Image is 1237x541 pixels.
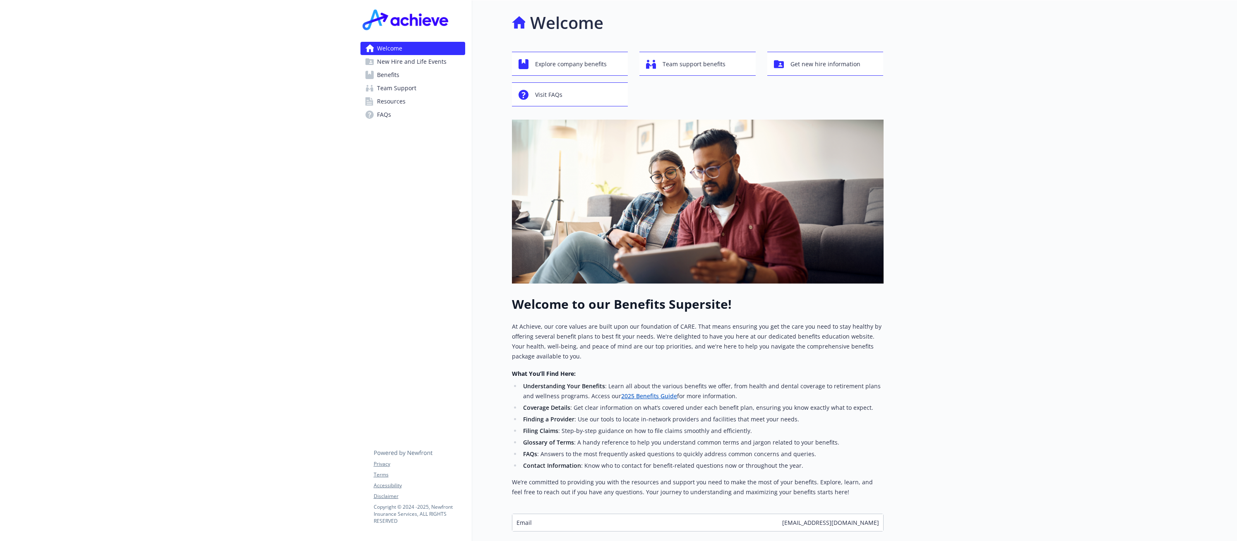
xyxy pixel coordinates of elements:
[535,56,607,72] span: Explore company benefits
[512,120,884,284] img: overview page banner
[360,108,465,121] a: FAQs
[377,42,402,55] span: Welcome
[521,461,884,471] li: : Know who to contact for benefit-related questions now or throughout the year.
[521,449,884,459] li: : Answers to the most frequently asked questions to quickly address common concerns and queries.
[521,414,884,424] li: : Use our tools to locate in-network providers and facilities that meet your needs.
[360,68,465,82] a: Benefits
[377,82,416,95] span: Team Support
[523,382,605,390] strong: Understanding Your Benefits
[523,462,581,469] strong: Contact Information
[639,52,756,76] button: Team support benefits
[663,56,725,72] span: Team support benefits
[521,438,884,447] li: : A handy reference to help you understand common terms and jargon related to your benefits.
[530,10,603,35] h1: Welcome
[512,477,884,497] p: We’re committed to providing you with the resources and support you need to make the most of your...
[512,52,628,76] button: Explore company benefits
[782,518,879,527] span: [EMAIL_ADDRESS][DOMAIN_NAME]
[360,95,465,108] a: Resources
[523,415,574,423] strong: Finding a Provider
[360,82,465,95] a: Team Support
[374,493,465,500] a: Disclaimer
[523,438,574,446] strong: Glossary of Terms
[374,471,465,478] a: Terms
[512,322,884,361] p: At Achieve, our core values are built upon our foundation of CARE. That means ensuring you get th...
[535,87,562,103] span: Visit FAQs
[512,370,576,377] strong: What You’ll Find Here:
[767,52,884,76] button: Get new hire information
[512,297,884,312] h1: Welcome to our Benefits Supersite!
[523,450,537,458] strong: FAQs
[521,381,884,401] li: : Learn all about the various benefits we offer, from health and dental coverage to retirement pl...
[374,460,465,468] a: Privacy
[360,42,465,55] a: Welcome
[521,426,884,436] li: : Step-by-step guidance on how to file claims smoothly and efficiently.
[374,482,465,489] a: Accessibility
[360,55,465,68] a: New Hire and Life Events
[377,95,406,108] span: Resources
[377,68,399,82] span: Benefits
[516,518,532,527] span: Email
[790,56,860,72] span: Get new hire information
[374,503,465,524] p: Copyright © 2024 - 2025 , Newfront Insurance Services, ALL RIGHTS RESERVED
[377,108,391,121] span: FAQs
[523,404,570,411] strong: Coverage Details
[521,403,884,413] li: : Get clear information on what’s covered under each benefit plan, ensuring you know exactly what...
[512,82,628,106] button: Visit FAQs
[621,392,677,400] a: 2025 Benefits Guide
[377,55,447,68] span: New Hire and Life Events
[523,427,558,435] strong: Filing Claims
